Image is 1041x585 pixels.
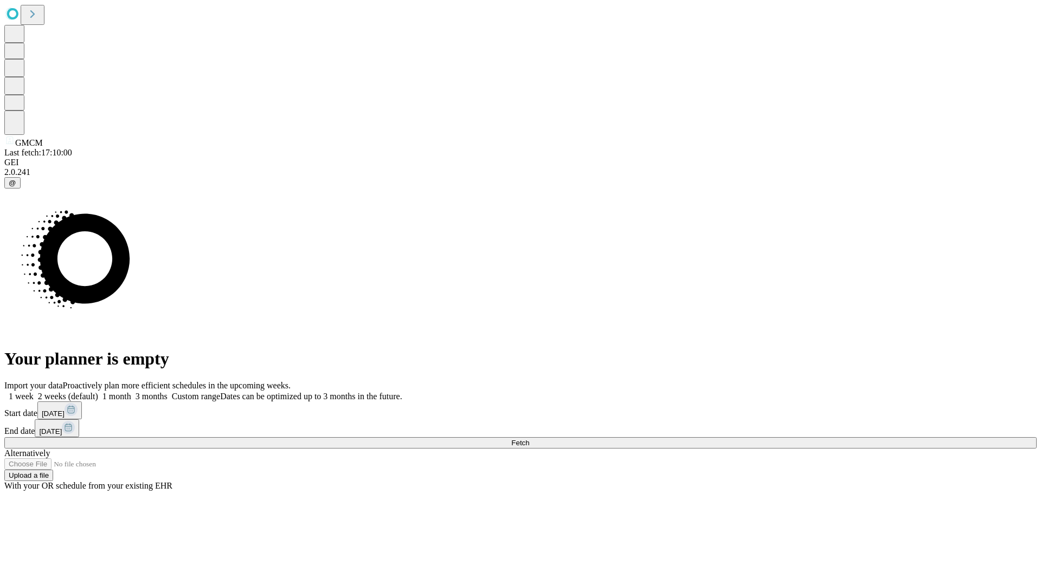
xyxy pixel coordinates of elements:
[511,439,529,447] span: Fetch
[4,167,1037,177] div: 2.0.241
[9,179,16,187] span: @
[4,148,72,157] span: Last fetch: 17:10:00
[15,138,43,147] span: GMCM
[4,481,172,490] span: With your OR schedule from your existing EHR
[37,401,82,419] button: [DATE]
[63,381,291,390] span: Proactively plan more efficient schedules in the upcoming weeks.
[9,392,34,401] span: 1 week
[4,419,1037,437] div: End date
[220,392,402,401] span: Dates can be optimized up to 3 months in the future.
[4,401,1037,419] div: Start date
[38,392,98,401] span: 2 weeks (default)
[4,381,63,390] span: Import your data
[35,419,79,437] button: [DATE]
[136,392,168,401] span: 3 months
[4,448,50,458] span: Alternatively
[39,427,62,435] span: [DATE]
[4,470,53,481] button: Upload a file
[102,392,131,401] span: 1 month
[42,409,65,418] span: [DATE]
[172,392,220,401] span: Custom range
[4,177,21,188] button: @
[4,158,1037,167] div: GEI
[4,437,1037,448] button: Fetch
[4,349,1037,369] h1: Your planner is empty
